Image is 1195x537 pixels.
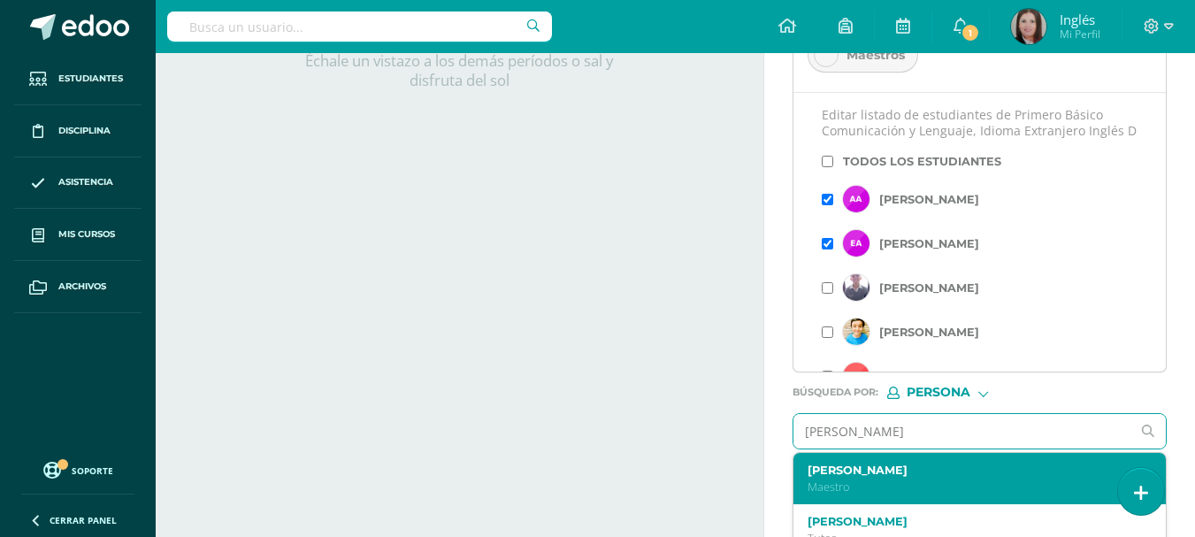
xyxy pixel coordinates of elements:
[843,186,869,212] img: student
[58,124,111,138] span: Disciplina
[879,193,979,206] label: [PERSON_NAME]
[58,72,123,86] span: Estudiantes
[14,209,142,261] a: Mis cursos
[793,387,878,397] span: Búsqueda por :
[846,47,905,63] span: Maestros
[822,107,1138,139] p: Editar listado de estudiantes de Primero Básico Comunicación y Lenguaje, Idioma Extranjero Inglés D
[879,370,979,383] label: [PERSON_NAME]
[879,237,979,250] label: [PERSON_NAME]
[58,280,106,294] span: Archivos
[50,514,117,526] span: Cerrar panel
[14,261,142,313] a: Archivos
[58,227,115,242] span: Mis cursos
[843,318,869,345] img: student
[808,479,1138,495] p: Maestro
[843,230,869,257] img: student
[879,281,979,295] label: [PERSON_NAME]
[887,387,1020,399] div: [object Object]
[879,326,979,339] label: [PERSON_NAME]
[58,175,113,189] span: Asistencia
[14,53,142,105] a: Estudiantes
[1060,11,1100,28] span: Inglés
[282,51,636,90] p: Échale un vistazo a los demás períodos o sal y disfruta del sol
[793,414,1131,449] input: Ej. Mario Galindo
[907,387,970,397] span: Persona
[843,155,1001,168] label: Todos los estudiantes
[14,105,142,157] a: Disciplina
[1011,9,1046,44] img: e03ec1ec303510e8e6f60bf4728ca3bf.png
[961,23,980,42] span: 1
[72,464,113,477] span: Soporte
[14,157,142,210] a: Asistencia
[843,363,869,389] img: student
[808,464,1138,477] label: [PERSON_NAME]
[167,12,552,42] input: Busca un usuario...
[21,457,134,481] a: Soporte
[1060,27,1100,42] span: Mi Perfil
[843,274,869,301] img: student
[808,515,1138,528] label: [PERSON_NAME]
